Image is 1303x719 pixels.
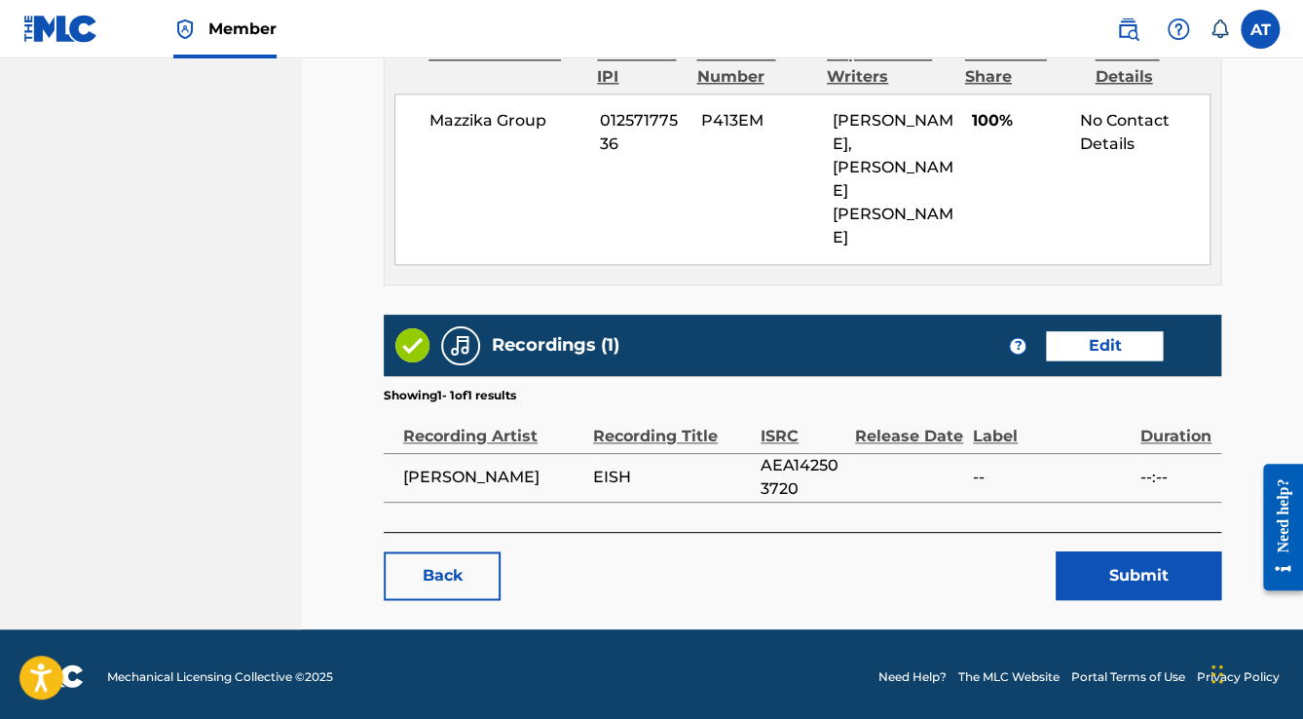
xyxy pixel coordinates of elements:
[384,551,501,600] a: Back
[1210,19,1229,39] div: Notifications
[973,404,1131,448] div: Label
[972,109,1065,132] span: 100%
[23,15,98,43] img: MLC Logo
[958,667,1060,685] a: The MLC Website
[384,387,516,404] p: Showing 1 - 1 of 1 results
[1056,551,1221,600] button: Submit
[1167,18,1190,41] img: help
[1010,338,1025,354] span: ?
[428,42,582,89] div: Publisher Name
[1140,466,1211,489] span: --:--
[107,667,333,685] span: Mechanical Licensing Collective © 2025
[600,109,686,156] span: 01257177536
[449,334,472,358] img: Recordings
[403,404,583,448] div: Recording Artist
[403,466,583,489] span: [PERSON_NAME]
[1080,109,1210,156] div: No Contact Details
[827,42,950,89] div: Represented Writers
[1140,404,1211,448] div: Duration
[761,404,845,448] div: ISRC
[429,109,585,132] span: Mazzika Group
[492,334,619,357] h5: Recordings (1)
[1241,10,1280,49] div: User Menu
[1211,645,1223,703] div: Drag
[1116,18,1139,41] img: search
[700,109,817,132] span: P413EM
[1046,331,1163,360] a: Edit
[593,404,751,448] div: Recording Title
[1071,667,1185,685] a: Portal Terms of Use
[878,667,947,685] a: Need Help?
[597,42,682,89] div: Publisher IPI
[173,18,197,41] img: Top Rightsholder
[395,328,429,362] img: Valid
[973,466,1131,489] span: --
[208,18,277,40] span: Member
[1248,449,1303,606] iframe: Resource Center
[965,42,1081,89] div: Collection Share
[1206,625,1303,719] iframe: Chat Widget
[1095,42,1210,89] div: Contact Details
[1159,10,1198,49] div: Help
[696,42,812,89] div: Publisher Number
[593,466,751,489] span: EISH
[761,454,845,501] span: AEA142503720
[832,111,952,246] span: [PERSON_NAME], [PERSON_NAME] [PERSON_NAME]
[1197,667,1280,685] a: Privacy Policy
[1108,10,1147,49] a: Public Search
[855,404,963,448] div: Release Date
